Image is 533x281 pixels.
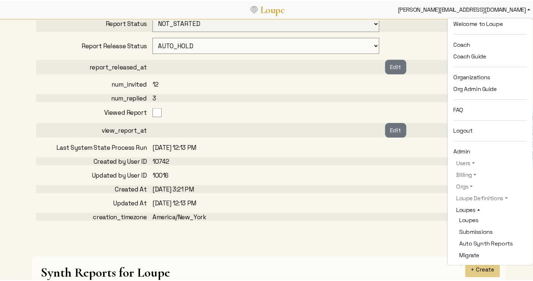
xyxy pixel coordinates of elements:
[453,225,527,237] a: Submissions
[250,5,258,12] img: Loupe Logo
[385,58,406,73] button: Edit
[152,93,385,101] div: 3
[258,2,287,16] a: Loupe
[36,156,152,164] div: Created by User ID
[152,212,385,220] div: America/New_York
[36,41,152,49] div: Report Release Status
[41,263,497,278] h1: Synth Reports for Loupe
[453,205,527,213] a: Loupes
[447,103,533,115] a: FAQ
[36,125,152,133] div: view_report_at
[152,184,385,192] div: [DATE] 3:21 PM
[36,184,152,192] div: Created At
[36,107,152,115] div: Viewed Report
[36,212,152,220] div: creation_timezone
[152,156,385,164] div: 10742
[447,124,533,136] a: Logout
[152,198,385,206] div: [DATE] 12:13 PM
[395,1,533,16] div: [PERSON_NAME][EMAIL_ADDRESS][DOMAIN_NAME]
[447,50,533,61] a: Coach Guide
[36,142,152,150] div: Last System State Process Run
[447,17,533,29] a: Welcome to Loupe
[453,181,527,190] a: Orgs
[453,248,527,260] a: Migrate
[453,193,527,202] a: Loupe Definitions
[447,145,533,156] a: Admin
[152,142,385,150] div: [DATE] 12:13 PM
[385,122,406,136] button: Edit
[36,62,152,70] div: report_released_at
[36,79,152,87] div: num_invited
[453,260,527,272] a: Copy Analysis
[152,170,385,178] div: 10016
[152,79,385,87] div: 12
[465,261,500,276] button: + Create
[36,170,152,178] div: Updated by User ID
[453,158,527,167] a: Users
[447,71,533,82] a: Organizations
[36,93,152,101] div: num_replied
[453,213,527,225] a: Loupes
[447,38,533,50] a: Coach
[453,237,527,248] a: Auto Synth Reports
[36,19,152,27] div: Report Status
[453,170,527,178] a: Billing
[36,198,152,206] div: Updated At
[447,82,533,94] a: Org Admin Guide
